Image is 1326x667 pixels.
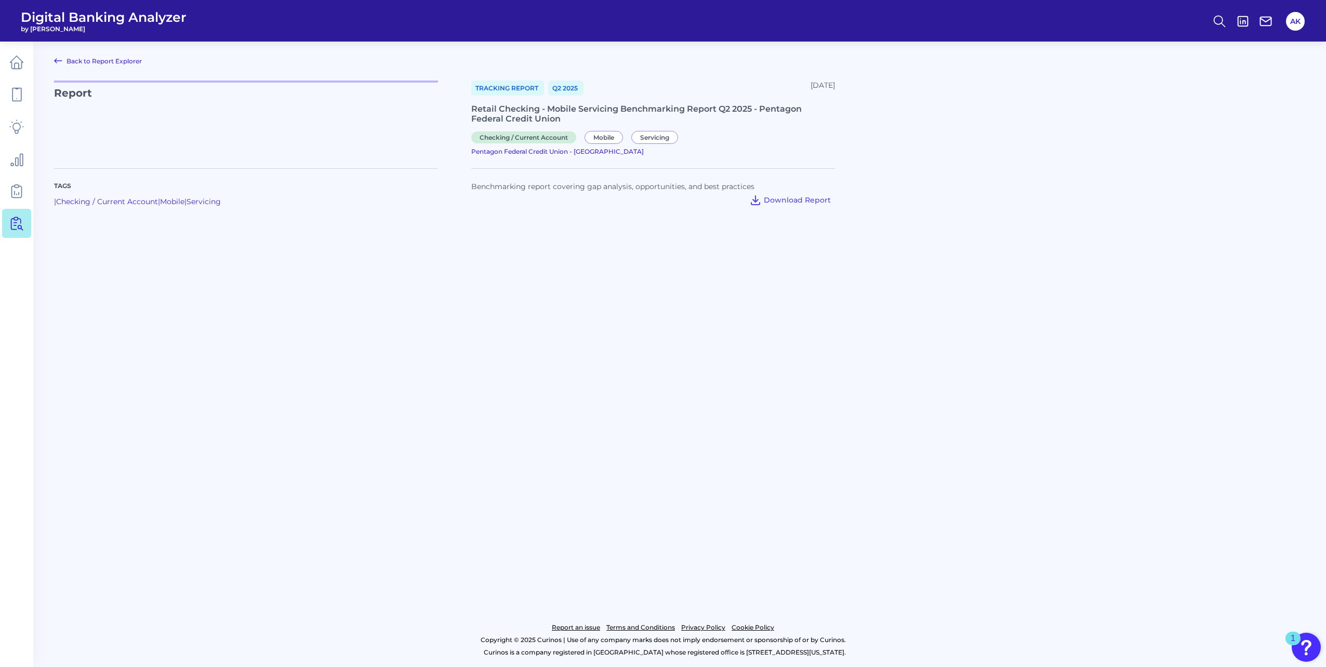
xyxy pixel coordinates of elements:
[764,195,831,205] span: Download Report
[471,148,644,155] span: Pentagon Federal Credit Union - [GEOGRAPHIC_DATA]
[585,131,623,144] span: Mobile
[471,81,544,96] a: Tracking Report
[54,181,438,191] p: Tags
[548,81,584,96] a: Q2 2025
[51,634,1275,646] p: Copyright © 2025 Curinos | Use of any company marks does not imply endorsement or sponsorship of ...
[54,197,56,206] span: |
[471,132,580,142] a: Checking / Current Account
[471,131,576,143] span: Checking / Current Account
[552,621,600,634] a: Report an issue
[54,81,438,156] p: Report
[1292,633,1321,662] button: Open Resource Center, 1 new notification
[681,621,725,634] a: Privacy Policy
[732,621,774,634] a: Cookie Policy
[1291,638,1295,652] div: 1
[54,55,142,67] a: Back to Report Explorer
[585,132,627,142] a: Mobile
[1286,12,1305,31] button: AK
[811,81,835,96] div: [DATE]
[471,182,754,191] span: Benchmarking report covering gap analysis, opportunities, and best practices
[631,131,678,144] span: Servicing
[56,197,158,206] a: Checking / Current Account
[745,192,835,208] button: Download Report
[160,197,184,206] a: Mobile
[471,146,644,156] a: Pentagon Federal Credit Union - [GEOGRAPHIC_DATA]
[471,104,835,124] div: Retail Checking - Mobile Servicing Benchmarking Report Q2 2025 - Pentagon Federal Credit Union
[54,646,1275,659] p: Curinos is a company registered in [GEOGRAPHIC_DATA] whose registered office is [STREET_ADDRESS][...
[184,197,187,206] span: |
[187,197,221,206] a: Servicing
[631,132,682,142] a: Servicing
[606,621,675,634] a: Terms and Conditions
[158,197,160,206] span: |
[21,9,187,25] span: Digital Banking Analyzer
[21,25,187,33] span: by [PERSON_NAME]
